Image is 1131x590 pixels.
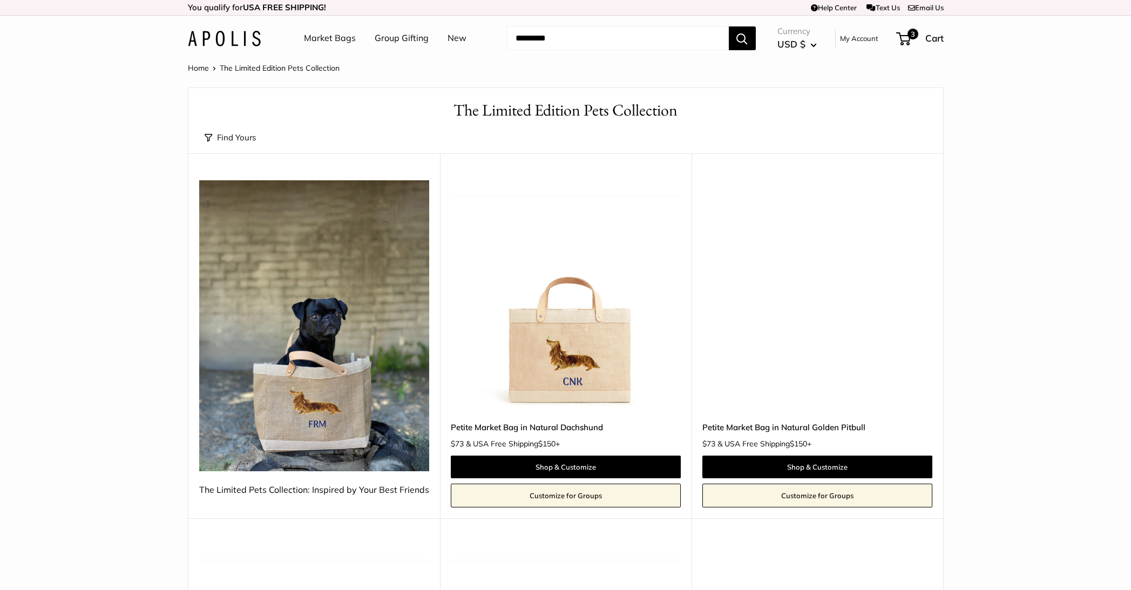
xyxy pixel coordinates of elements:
[243,2,326,12] strong: USA FREE SHIPPING!
[702,439,715,449] span: $73
[451,484,681,507] a: Customize for Groups
[451,456,681,478] a: Shop & Customize
[777,38,805,50] span: USD $
[777,24,817,39] span: Currency
[907,29,918,39] span: 3
[451,180,681,410] img: Petite Market Bag in Natural Dachshund
[811,3,857,12] a: Help Center
[205,130,256,145] button: Find Yours
[840,32,878,45] a: My Account
[451,180,681,410] a: Petite Market Bag in Natural DachshundPetite Market Bag in Natural Dachshund
[205,99,927,122] h1: The Limited Edition Pets Collection
[188,31,261,46] img: Apolis
[199,482,429,498] div: The Limited Pets Collection: Inspired by Your Best Friends
[702,421,932,433] a: Petite Market Bag in Natural Golden Pitbull
[777,36,817,53] button: USD $
[925,32,944,44] span: Cart
[451,421,681,433] a: Petite Market Bag in Natural Dachshund
[790,439,807,449] span: $150
[199,180,429,471] img: The Limited Pets Collection: Inspired by Your Best Friends
[702,180,932,410] a: Petite Market Bag in Natural Golden Pitbulldescription_Side view of the Petite Market Bag
[304,30,356,46] a: Market Bags
[729,26,756,50] button: Search
[220,63,340,73] span: The Limited Edition Pets Collection
[451,439,464,449] span: $73
[507,26,729,50] input: Search...
[375,30,429,46] a: Group Gifting
[702,484,932,507] a: Customize for Groups
[466,440,560,447] span: & USA Free Shipping +
[538,439,556,449] span: $150
[908,3,944,12] a: Email Us
[188,63,209,73] a: Home
[702,456,932,478] a: Shop & Customize
[188,61,340,75] nav: Breadcrumb
[866,3,899,12] a: Text Us
[897,30,944,47] a: 3 Cart
[448,30,466,46] a: New
[717,440,811,447] span: & USA Free Shipping +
